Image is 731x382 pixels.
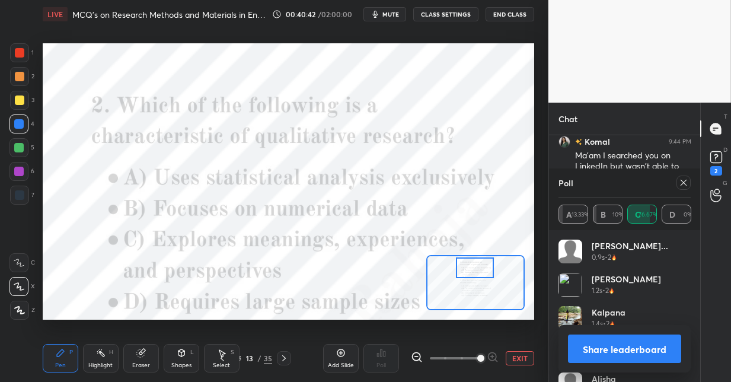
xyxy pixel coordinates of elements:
img: no-rating-badge.077c3623.svg [575,139,582,145]
img: 3 [558,273,582,297]
h5: 1.2s [592,285,602,296]
div: L [190,349,194,355]
div: 2 [10,67,34,86]
h4: kalpana [592,306,625,319]
div: Z [10,301,35,320]
p: Chat [549,103,587,135]
div: X [9,277,35,296]
div: C [9,253,35,272]
div: grid [558,240,691,382]
h5: 2 [605,285,609,296]
h5: 0.9s [592,252,605,263]
img: streak-poll-icon.44701ccd.svg [609,288,614,294]
div: 13 [244,355,256,362]
button: Share leaderboard [568,335,681,363]
h5: 1.4s [592,319,603,329]
div: 9:44 PM [669,138,691,145]
div: 2 [710,166,722,176]
h6: Komal [582,135,610,148]
div: Shapes [171,362,191,368]
h5: 2 [606,319,609,329]
div: LIVE [43,7,68,21]
div: Ma'am I searched you on LinkedIn but wasn't able to find you on there [575,150,691,183]
span: mute [382,10,399,18]
h4: MCQ's on Research Methods and Materials in English [72,9,267,20]
p: D [723,145,727,154]
div: 1 [10,43,34,62]
button: End Class [486,7,534,21]
div: Highlight [88,362,113,368]
h5: 2 [608,252,611,263]
img: streak-poll-icon.44701ccd.svg [609,321,615,327]
div: S [231,349,234,355]
h5: • [605,252,608,263]
div: H [109,349,113,355]
div: 35 [264,353,272,364]
img: 69b8ca4c7164483c8041842220d06d46.jpg [558,306,582,330]
h5: • [603,319,606,329]
img: streak-poll-icon.44701ccd.svg [611,254,617,260]
div: 4 [9,114,34,133]
div: P [69,349,73,355]
div: Select [213,362,230,368]
img: eabaccb0f7bc42ea956e3f1b706859f9.jpg [558,136,570,148]
button: EXIT [506,351,534,365]
div: 6 [9,162,34,181]
h5: • [602,285,605,296]
p: T [724,112,727,121]
img: default.png [558,240,582,263]
div: Eraser [132,362,150,368]
div: Pen [55,362,66,368]
button: mute [363,7,406,21]
h4: Poll [558,177,573,189]
h4: [PERSON_NAME] [592,273,661,285]
div: 3 [10,91,34,110]
div: 7 [10,186,34,205]
div: grid [549,135,701,292]
div: Add Slide [328,362,354,368]
div: / [258,355,261,362]
div: 5 [9,138,34,157]
h4: [PERSON_NAME]... [592,240,668,252]
button: CLASS SETTINGS [413,7,478,21]
p: G [723,179,727,187]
